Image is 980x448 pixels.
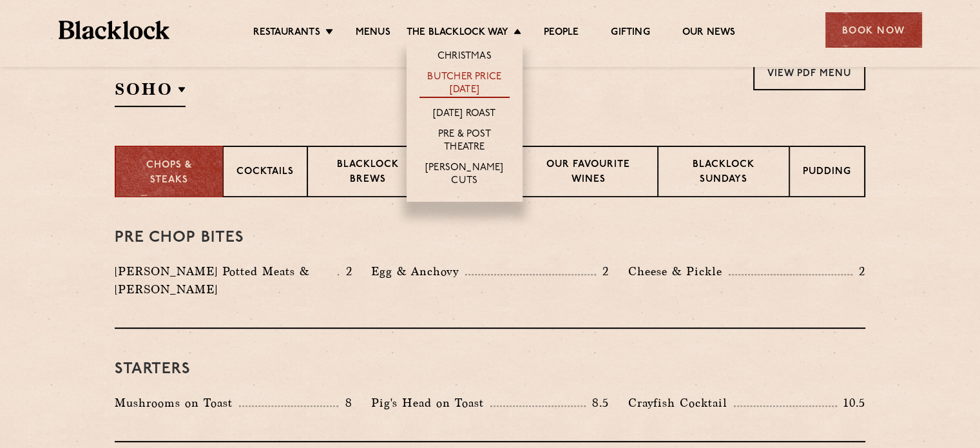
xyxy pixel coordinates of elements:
p: 10.5 [837,394,865,411]
h3: Starters [115,361,865,378]
p: Cocktails [236,165,294,181]
p: Mushrooms on Toast [115,394,239,412]
p: 2 [596,263,609,280]
img: BL_Textured_Logo-footer-cropped.svg [59,21,170,39]
a: Gifting [611,26,649,41]
p: Cheese & Pickle [628,262,729,280]
div: Book Now [825,12,922,48]
p: Crayfish Cocktail [628,394,734,412]
a: [PERSON_NAME] Cuts [419,162,510,189]
p: [PERSON_NAME] Potted Meats & [PERSON_NAME] [115,262,338,298]
a: Menus [356,26,390,41]
a: Butcher Price [DATE] [419,71,510,98]
p: Blacklock Brews [321,158,415,188]
h3: Pre Chop Bites [115,229,865,246]
a: Pre & Post Theatre [419,128,510,155]
a: View PDF Menu [753,55,865,90]
p: 2 [852,263,865,280]
a: Our News [682,26,736,41]
a: Restaurants [253,26,320,41]
h2: SOHO [115,78,186,107]
a: Christmas [437,50,492,64]
p: Egg & Anchovy [371,262,465,280]
p: 2 [339,263,352,280]
p: 8 [338,394,352,411]
p: 8.5 [586,394,609,411]
p: Our favourite wines [532,158,644,188]
a: People [544,26,579,41]
a: [DATE] Roast [433,108,495,122]
p: Pig's Head on Toast [371,394,490,412]
p: Pudding [803,165,851,181]
p: Blacklock Sundays [671,158,776,188]
a: The Blacklock Way [407,26,508,41]
p: Chops & Steaks [129,159,209,188]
